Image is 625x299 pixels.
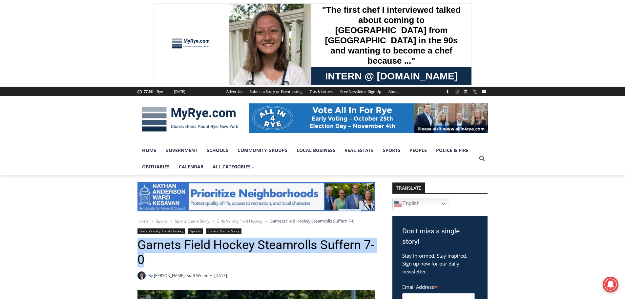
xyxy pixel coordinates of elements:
[402,226,478,247] h3: Don't miss a single story!
[392,199,449,209] a: English
[137,218,375,224] nav: Breadcrumbs
[223,87,246,96] a: Advertise
[69,55,72,62] div: 5
[462,88,469,96] a: Linkedin
[172,65,304,80] span: Intern @ [DOMAIN_NAME]
[0,65,95,82] a: [PERSON_NAME] Read Sanctuary Fall Fest: [DATE]
[151,219,153,224] span: >
[137,142,476,175] nav: Primary Navigation
[394,200,402,208] img: en
[166,0,310,64] div: "The first chef I interviewed talked about coming to [GEOGRAPHIC_DATA] from [GEOGRAPHIC_DATA] in ...
[174,89,185,95] div: [DATE]
[137,102,242,136] img: MyRye.com
[73,55,75,62] div: /
[148,272,153,279] span: By
[378,142,405,159] a: Sports
[402,280,475,292] label: Email Address
[161,142,202,159] a: Government
[154,273,208,278] a: [PERSON_NAME], Staff Writer
[157,89,163,95] div: Rye
[154,88,155,92] span: F
[188,228,203,234] a: Sports
[170,219,172,224] span: >
[137,271,146,280] a: Author image
[444,88,451,96] a: Facebook
[214,272,227,279] time: [DATE]
[292,142,340,159] a: Local Business
[137,271,146,280] img: Charlie Morris headshot PROFESSIONAL HEADSHOT
[480,88,488,96] a: YouTube
[476,153,488,164] button: View Search Form
[402,252,478,275] p: Stay informed. Stay inspired. Sign up now for our daily newsletter.
[246,87,306,96] a: Submit a Story or Event Listing
[137,218,149,224] a: Home
[223,87,403,96] nav: Secondary Navigation
[158,64,318,82] a: Intern @ [DOMAIN_NAME]
[208,159,260,175] button: Child menu of All Categories
[137,142,161,159] a: Home
[76,55,79,62] div: 6
[471,88,479,96] a: X
[431,142,473,159] a: Police & Fire
[249,103,488,133] img: All in for Rye
[5,66,84,81] h4: [PERSON_NAME] Read Sanctuary Fall Fest: [DATE]
[340,142,378,159] a: Real Estate
[337,87,385,96] a: Free Newsletter Sign Up
[392,182,425,193] strong: TRANSLATE
[212,219,214,224] span: >
[265,219,267,224] span: >
[453,88,461,96] a: Instagram
[306,87,337,96] a: Tips & Letters
[175,218,209,224] a: Sports Game Story
[405,142,431,159] a: People
[137,159,174,175] a: Obituaries
[174,159,208,175] a: Calendar
[137,238,375,267] h1: Garnets Field Hockey Steamrolls Suffern 7-0
[69,19,92,54] div: unique DIY crafts
[144,89,153,94] span: 77.56
[270,218,354,224] span: Garnets Field Hockey Steamrolls Suffern 7-0
[233,142,292,159] a: Community Groups
[206,228,241,234] a: Sports Game Story
[156,218,168,224] a: Sports
[202,142,233,159] a: Schools
[217,218,262,224] a: Girls Varsity Field Hockey
[137,228,186,234] a: Girls Varsity Field Hockey
[385,87,403,96] a: About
